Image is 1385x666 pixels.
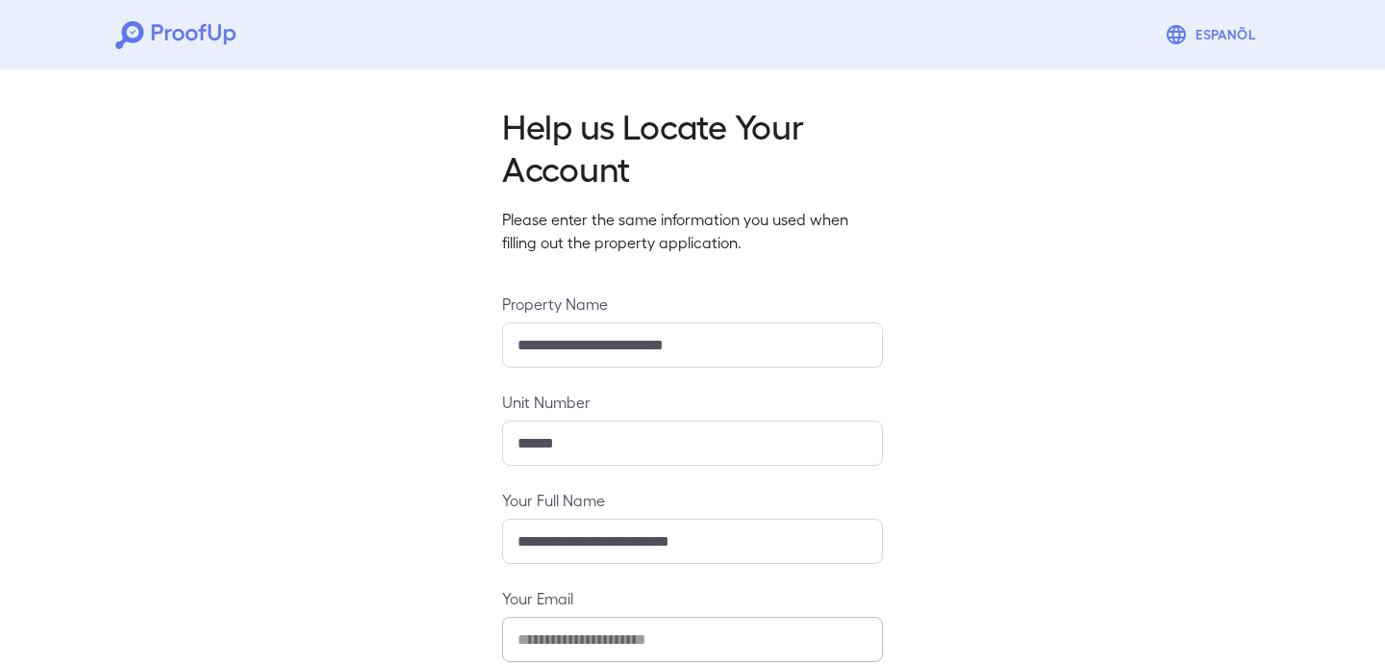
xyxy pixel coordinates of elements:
[502,208,883,254] p: Please enter the same information you used when filling out the property application.
[502,489,883,511] label: Your Full Name
[502,587,883,609] label: Your Email
[502,391,883,413] label: Unit Number
[502,293,883,315] label: Property Name
[502,104,883,189] h2: Help us Locate Your Account
[1157,15,1270,54] button: Espanõl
